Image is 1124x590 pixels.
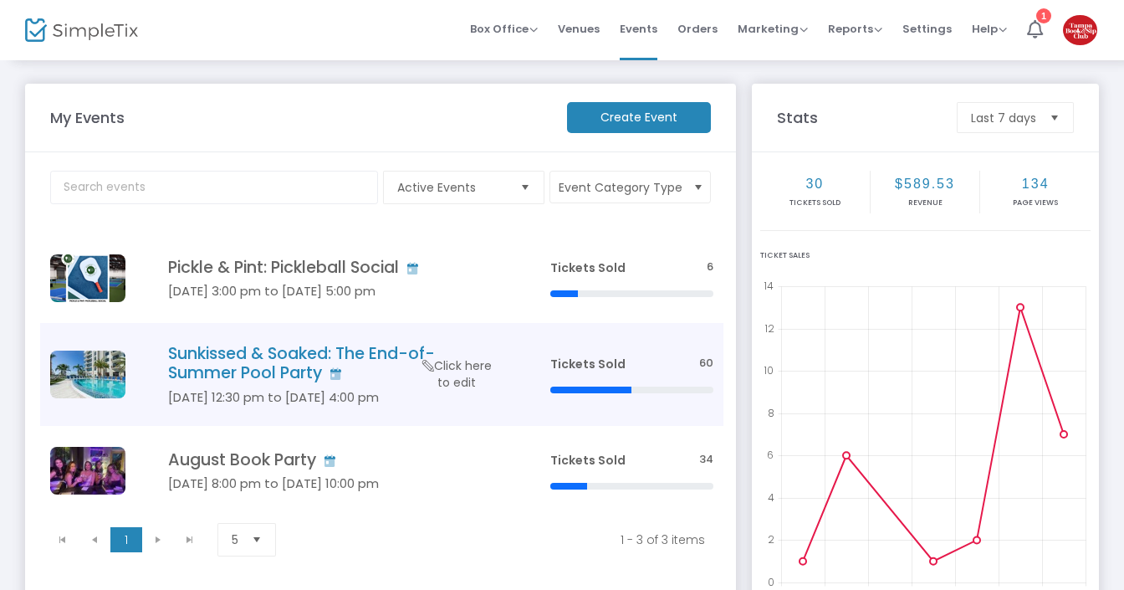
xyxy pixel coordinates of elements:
[232,531,238,548] span: 5
[982,198,1089,209] p: Page Views
[416,357,498,391] span: Click here to edit
[872,198,978,209] p: Revenue
[168,258,500,277] h4: Pickle & Pint: Pickleball Social
[768,532,774,546] text: 2
[550,259,626,276] span: Tickets Sold
[549,171,711,203] button: Event Category Type
[902,8,952,50] span: Settings
[40,233,723,516] div: Data table
[699,356,713,372] span: 60
[738,21,808,37] span: Marketing
[769,106,948,129] m-panel-title: Stats
[1043,103,1066,132] button: Select
[470,21,538,37] span: Box Office
[245,524,268,556] button: Select
[971,110,1036,126] span: Last 7 days
[50,171,378,204] input: Search events
[50,351,125,398] img: novel-beach-park-poi-033.jpg
[50,254,125,302] img: AugustEvents1.png
[828,21,882,37] span: Reports
[550,356,626,372] span: Tickets Sold
[699,452,713,468] span: 34
[306,531,705,548] kendo-pager-info: 1 - 3 of 3 items
[1036,8,1051,23] div: 1
[707,259,713,275] span: 6
[567,102,711,133] m-button: Create Event
[168,450,500,469] h4: August Book Party
[110,527,142,552] span: Page 1
[768,575,774,589] text: 0
[764,321,774,335] text: 12
[767,448,774,462] text: 6
[558,8,600,50] span: Venues
[768,490,774,505] text: 4
[550,452,626,469] span: Tickets Sold
[168,390,500,405] h5: [DATE] 12:30 pm to [DATE] 4:00 pm
[764,363,774,377] text: 10
[768,405,774,419] text: 8
[50,447,125,495] img: bookparty.jpg
[872,176,978,192] h2: $589.53
[168,344,500,383] h4: Sunkissed & Soaked: The End-of-Summer Pool Party
[982,176,1089,192] h2: 134
[972,21,1007,37] span: Help
[677,8,718,50] span: Orders
[760,250,1091,262] div: Ticket Sales
[620,8,657,50] span: Events
[397,179,507,196] span: Active Events
[513,172,537,203] button: Select
[762,176,868,192] h2: 30
[168,284,500,299] h5: [DATE] 3:00 pm to [DATE] 5:00 pm
[42,106,559,129] m-panel-title: My Events
[764,279,774,293] text: 14
[762,198,868,209] p: Tickets sold
[168,476,500,491] h5: [DATE] 8:00 pm to [DATE] 10:00 pm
